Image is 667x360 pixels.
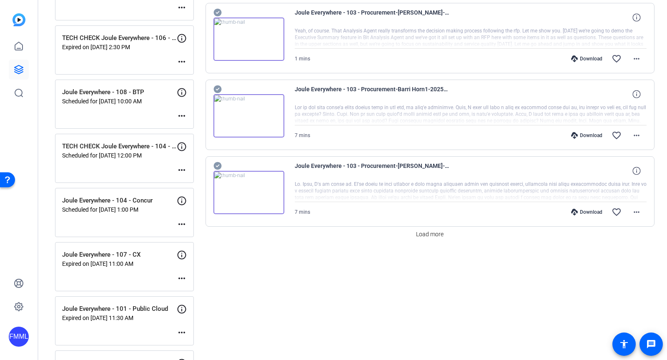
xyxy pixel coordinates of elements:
[413,227,447,242] button: Load more
[213,171,284,214] img: thumb-nail
[62,87,177,97] p: Joule Everywhere - 108 - BTP
[177,2,187,12] mat-icon: more_horiz
[13,13,25,26] img: blue-gradient.svg
[295,161,449,181] span: Joule Everywhere - 103 - Procurement-[PERSON_NAME]-2025-08-21-13-34-39-000-0
[62,44,177,50] p: Expired on [DATE] 2:30 PM
[632,207,642,217] mat-icon: more_horiz
[177,219,187,229] mat-icon: more_horiz
[62,196,177,205] p: Joule Everywhere - 104 - Concur
[62,142,177,151] p: TECH CHECK Joule Everywhere - 104 - Concur
[567,209,607,215] div: Download
[567,132,607,139] div: Download
[612,130,622,140] mat-icon: favorite_border
[62,260,177,267] p: Expired on [DATE] 11:00 AM
[295,56,310,62] span: 1 mins
[646,339,656,349] mat-icon: message
[62,152,177,159] p: Scheduled for [DATE] 12:00 PM
[632,130,642,140] mat-icon: more_horiz
[177,111,187,121] mat-icon: more_horiz
[62,98,177,105] p: Scheduled for [DATE] 10:00 AM
[416,230,444,239] span: Load more
[612,54,622,64] mat-icon: favorite_border
[9,327,29,347] div: FMML
[177,165,187,175] mat-icon: more_horiz
[295,7,449,27] span: Joule Everywhere - 103 - Procurement-[PERSON_NAME]-2025-08-21-13-50-27-496-0
[619,339,629,349] mat-icon: accessibility
[612,207,622,217] mat-icon: favorite_border
[567,55,607,62] div: Download
[213,17,284,61] img: thumb-nail
[62,315,177,321] p: Expired on [DATE] 11:30 AM
[177,57,187,67] mat-icon: more_horiz
[632,54,642,64] mat-icon: more_horiz
[213,94,284,137] img: thumb-nail
[62,304,177,314] p: Joule Everywhere - 101 - Public Cloud
[177,273,187,283] mat-icon: more_horiz
[62,33,177,43] p: TECH CHECK Joule Everywhere - 106 - SCM
[295,84,449,104] span: Joule Everywhere - 103 - Procurement-Barri Horn1-2025-08-21-13-34-39-000-1
[177,327,187,337] mat-icon: more_horiz
[295,132,310,138] span: 7 mins
[62,250,177,260] p: Joule Everywhere - 107 - CX
[62,206,177,213] p: Scheduled for [DATE] 1:00 PM
[295,209,310,215] span: 7 mins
